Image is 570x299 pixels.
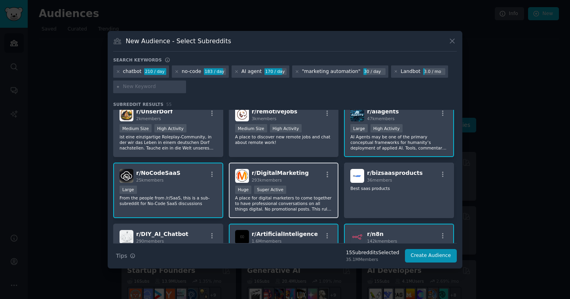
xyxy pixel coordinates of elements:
[136,170,180,176] span: r/ NoCodeSaaS
[120,186,137,194] div: Large
[254,186,286,194] div: Super Active
[370,124,403,132] div: High Activity
[346,249,399,257] div: 15 Subreddit s Selected
[204,68,226,75] div: 183 / day
[235,230,249,244] img: ArtificialInteligence
[136,116,161,121] span: 2k members
[367,239,397,243] span: 142k members
[350,107,364,121] img: aiagents
[270,124,302,132] div: High Activity
[367,178,392,182] span: 36 members
[264,68,287,75] div: 170 / day
[166,102,172,107] span: 55
[302,68,361,75] div: "marketing automation"
[113,249,138,263] button: Tips
[367,108,399,115] span: r/ aiagents
[120,134,217,151] p: ist eine einzigartige Roleplay-Community, in der wir das Leben in einem deutschen Dorf nachstelle...
[241,68,262,75] div: AI agent
[367,170,422,176] span: r/ bizsaasproducts
[123,83,183,90] input: New Keyword
[252,231,318,237] span: r/ ArtificialInteligence
[136,231,188,237] span: r/ DIY_AI_Chatbot
[123,68,142,75] div: chatbot
[346,257,399,262] div: 35.1M Members
[350,186,448,191] p: Best saas products
[350,124,368,132] div: Large
[401,68,420,75] div: Landbot
[120,124,152,132] div: Medium Size
[136,178,163,182] span: 25k members
[367,231,384,237] span: r/ n8n
[235,107,249,121] img: remotivejobs
[252,108,298,115] span: r/ remotivejobs
[113,57,162,63] h3: Search keywords
[350,230,364,244] img: n8n
[367,116,394,121] span: 47k members
[252,178,282,182] span: 293k members
[182,68,201,75] div: no-code
[120,169,133,183] img: NoCodeSaaS
[136,108,173,115] span: r/ UnserDorf
[235,134,332,145] p: A place to discover new remote jobs and chat about remote work!
[136,239,164,243] span: 290 members
[363,68,386,75] div: 30 / day
[126,37,231,45] h3: New Audience - Select Subreddits
[235,195,332,212] p: A place for digital marketers to come together to have professional conversations on all things d...
[144,68,166,75] div: 210 / day
[113,102,163,107] span: Subreddit Results
[252,239,282,243] span: 1.6M members
[235,186,252,194] div: Huge
[350,134,448,151] p: AI Agents may be one of the primary conceptual frameworks for humanity’s deployment of applied AI...
[120,195,217,206] p: From the people from /r/SaaS, this is a sub-subreddit for No-Code SaaS discussions
[235,169,249,183] img: DigitalMarketing
[252,170,309,176] span: r/ DigitalMarketing
[423,68,445,75] div: 3.0 / mo
[405,249,457,263] button: Create Audience
[252,116,277,121] span: 3k members
[120,230,133,244] img: DIY_AI_Chatbot
[116,252,127,260] span: Tips
[120,107,133,121] img: UnserDorf
[154,124,186,132] div: High Activity
[350,169,364,183] img: bizsaasproducts
[235,124,267,132] div: Medium Size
